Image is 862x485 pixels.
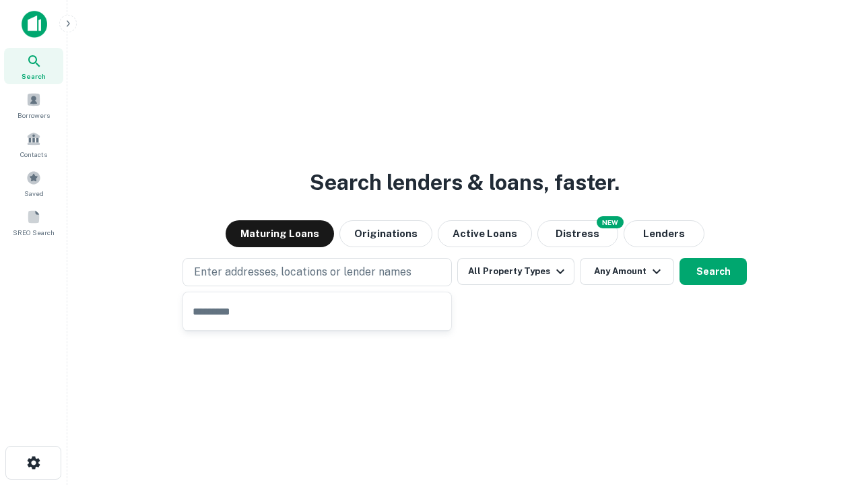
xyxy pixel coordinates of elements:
div: NEW [597,216,624,228]
button: Any Amount [580,258,674,285]
button: Originations [339,220,432,247]
span: Borrowers [18,110,50,121]
span: Saved [24,188,44,199]
button: Search distressed loans with lien and other non-mortgage details. [537,220,618,247]
a: Search [4,48,63,84]
span: Search [22,71,46,82]
h3: Search lenders & loans, faster. [310,166,620,199]
span: SREO Search [13,227,55,238]
button: Maturing Loans [226,220,334,247]
button: All Property Types [457,258,574,285]
a: Borrowers [4,87,63,123]
button: Lenders [624,220,704,247]
p: Enter addresses, locations or lender names [194,264,411,280]
iframe: Chat Widget [795,377,862,442]
button: Active Loans [438,220,532,247]
a: SREO Search [4,204,63,240]
span: Contacts [20,149,47,160]
a: Saved [4,165,63,201]
button: Enter addresses, locations or lender names [183,258,452,286]
a: Contacts [4,126,63,162]
img: capitalize-icon.png [22,11,47,38]
button: Search [679,258,747,285]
